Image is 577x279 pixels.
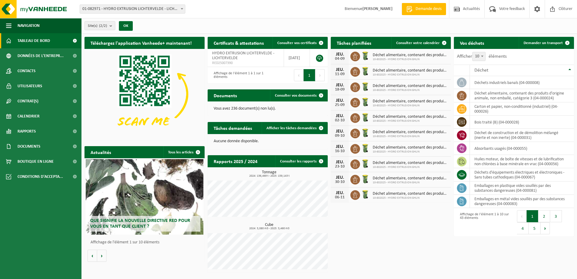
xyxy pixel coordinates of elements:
[373,84,448,88] span: Déchet alimentaire, contenant des produits d'origine animale, non emballé, catég...
[360,189,370,200] img: WB-0140-HPE-GN-50
[80,5,185,13] span: 01-082971 - HYDRO EXTRUSION LICHTERVELDE - LICHTERVELDE
[334,83,346,88] div: JEU.
[334,103,346,107] div: 25-09
[373,73,448,77] span: 10-802025 - HYDRO EXTRUSION GHLIN
[211,69,265,82] div: Affichage de l'élément 1 à 1 sur 1 éléments
[208,122,258,134] h2: Tâches demandées
[86,159,203,235] a: Que signifie la nouvelle directive RED pour vous en tant que client ?
[360,112,370,123] img: WB-0140-HPE-GN-50
[373,135,448,138] span: 10-802025 - HYDRO EXTRUSION GHLIN
[99,24,107,28] count: (2/2)
[119,21,133,31] button: OK
[304,69,315,81] button: 1
[360,51,370,61] img: WB-0140-HPE-GN-50
[334,180,346,184] div: 30-10
[473,52,485,61] span: 10
[334,160,346,165] div: JEU.
[470,142,574,155] td: absorbants usagés (04-000055)
[334,52,346,57] div: JEU.
[18,79,42,94] span: Utilisateurs
[373,88,448,92] span: 10-802025 - HYDRO EXTRUSION GHLIN
[334,88,346,92] div: 18-09
[373,145,448,150] span: Déchet alimentaire, contenant des produits d'origine animale, non emballé, catég...
[373,181,448,184] span: 10-802025 - HYDRO EXTRUSION GHLIN
[18,94,38,109] span: Contrat(s)
[373,196,448,200] span: 10-802025 - HYDRO EXTRUSION GHLIN
[414,6,443,12] span: Demande devis
[334,72,346,76] div: 11-09
[315,69,325,81] button: Next
[91,240,202,245] p: Affichage de l'élément 1 sur 10 éléments
[18,139,40,154] span: Documents
[334,191,346,195] div: JEU.
[396,41,440,45] span: Consulter votre calendrier
[18,48,64,63] span: Données de l'entrepr...
[529,222,540,234] button: 5
[360,82,370,92] img: WB-0140-HPE-GN-50
[208,89,243,101] h2: Documents
[334,144,346,149] div: JEU.
[18,33,50,48] span: Tableau de bord
[211,223,328,230] h3: Cube
[88,21,107,30] span: Site(s)
[262,122,327,134] a: Afficher les tâches demandées
[470,168,574,181] td: déchets d'équipements électriques et électroniques - Sans tubes cathodiques (04-000067)
[527,210,538,222] button: 1
[457,210,511,235] div: Affichage de l'élément 1 à 10 sur 43 éléments
[550,210,562,222] button: 3
[373,99,448,104] span: Déchet alimentaire, contenant des produits d'origine animale, non emballé, catég...
[360,97,370,107] img: WB-0140-HPE-GN-50
[360,143,370,153] img: WB-0140-HPE-GN-50
[212,61,279,66] span: RED25007390
[474,68,488,73] span: Déchet
[18,63,36,79] span: Contacts
[360,174,370,184] img: WB-0140-HPE-GN-50
[334,165,346,169] div: 23-10
[208,155,263,167] h2: Rapports 2025 / 2024
[373,165,448,169] span: 10-802025 - HYDRO EXTRUSION GHLIN
[538,210,550,222] button: 2
[524,41,563,45] span: Demander un transport
[470,116,574,129] td: bois traité (B) (04-000028)
[97,250,107,262] button: Volgende
[334,57,346,61] div: 04-09
[470,195,574,208] td: emballages en métal vides souillés par des substances dangereuses (04-000083)
[334,149,346,153] div: 16-10
[391,37,450,49] a: Consulter votre calendrier
[18,154,54,169] span: Boutique en ligne
[454,37,490,49] h2: Vos déchets
[275,94,317,98] span: Consulter vos documents
[18,18,40,33] span: Navigation
[470,102,574,116] td: carton et papier, non-conditionné (industriel) (04-000026)
[331,37,377,49] h2: Tâches planifiées
[373,119,448,123] span: 10-802025 - HYDRO EXTRUSION GHLIN
[270,89,327,101] a: Consulter vos documents
[277,41,317,45] span: Consulter vos certificats
[334,195,346,200] div: 06-11
[294,69,304,81] button: Previous
[80,5,185,14] span: 01-082971 - HYDRO EXTRUSION LICHTERVELDE - LICHTERVELDE
[470,89,574,102] td: déchet alimentaire, contenant des produits d'origine animale, non emballé, catégorie 3 (04-000024)
[273,37,327,49] a: Consulter vos certificats
[211,175,328,178] span: 2024: 136,469 t - 2025: 159,143 t
[266,126,317,130] span: Afficher les tâches demandées
[362,7,393,11] strong: [PERSON_NAME]
[18,109,40,124] span: Calendrier
[470,129,574,142] td: déchet de construction et de démolition mélangé (inerte et non inerte) (04-000031)
[90,218,190,229] span: Que signifie la nouvelle directive RED pour vous en tant que client ?
[84,21,115,30] button: Site(s)(2/2)
[470,76,574,89] td: déchets industriels banals (04-000008)
[163,146,204,158] a: Tous les articles
[284,49,310,67] td: [DATE]
[214,139,322,143] p: Aucune donnée disponible.
[211,227,328,230] span: 2024: 3,080 m3 - 2025: 3,460 m3
[373,191,448,196] span: Déchet alimentaire, contenant des produits d'origine animale, non emballé, catég...
[214,107,322,111] p: Vous avez 236 document(s) non lu(s).
[373,176,448,181] span: Déchet alimentaire, contenant des produits d'origine animale, non emballé, catég...
[373,104,448,107] span: 10-802025 - HYDRO EXTRUSION GHLIN
[470,155,574,168] td: huiles moteur, de boîte de vitesses et de lubrification non chlorées à base minérale en vrac (04-...
[360,66,370,76] img: WB-0140-HPE-GN-50
[334,134,346,138] div: 09-10
[208,37,270,49] h2: Certificats & attestations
